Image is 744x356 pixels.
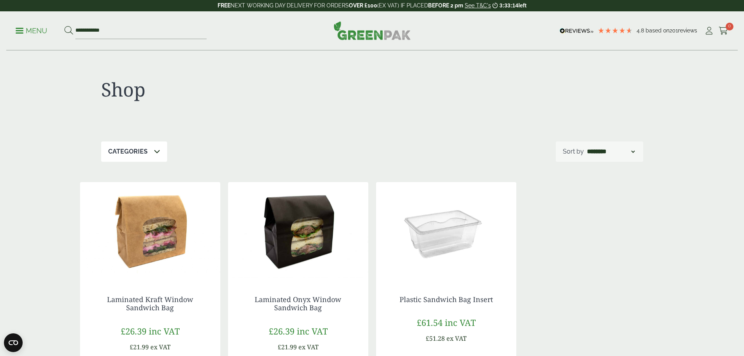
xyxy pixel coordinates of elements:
a: 0 [719,25,728,37]
i: Cart [719,27,728,35]
span: 3:33:14 [500,2,518,9]
strong: FREE [218,2,230,9]
img: Laminated Black Sandwich Bag [228,182,368,280]
span: inc VAT [149,325,180,337]
span: Based on [646,27,669,34]
span: 201 [669,27,678,34]
span: £21.99 [130,343,149,351]
img: REVIEWS.io [560,28,594,34]
a: Plastic Sandwich Bag Insert [400,295,493,304]
img: Laminated Kraft Sandwich Bag [80,182,220,280]
span: ex VAT [150,343,171,351]
span: £61.54 [417,317,442,328]
h1: Shop [101,78,372,101]
span: left [518,2,526,9]
span: reviews [678,27,697,34]
a: Laminated Kraft Window Sandwich Bag [107,295,193,313]
strong: OVER £100 [349,2,377,9]
a: Laminated Onyx Window Sandwich Bag [255,295,341,313]
span: £26.39 [121,325,146,337]
span: inc VAT [297,325,328,337]
span: 0 [726,23,733,30]
span: ex VAT [446,334,467,343]
span: ex VAT [298,343,319,351]
span: £51.28 [426,334,445,343]
strong: BEFORE 2 pm [428,2,463,9]
img: Plastic Sandwich Bag insert [376,182,516,280]
span: inc VAT [445,317,476,328]
select: Shop order [585,147,636,156]
p: Sort by [563,147,584,156]
p: Menu [16,26,47,36]
img: GreenPak Supplies [334,21,411,40]
a: Menu [16,26,47,34]
p: Categories [108,147,148,156]
button: Open CMP widget [4,333,23,352]
span: 4.8 [637,27,646,34]
div: 4.79 Stars [598,27,633,34]
a: See T&C's [465,2,491,9]
i: My Account [704,27,714,35]
span: £21.99 [278,343,297,351]
span: £26.39 [269,325,294,337]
